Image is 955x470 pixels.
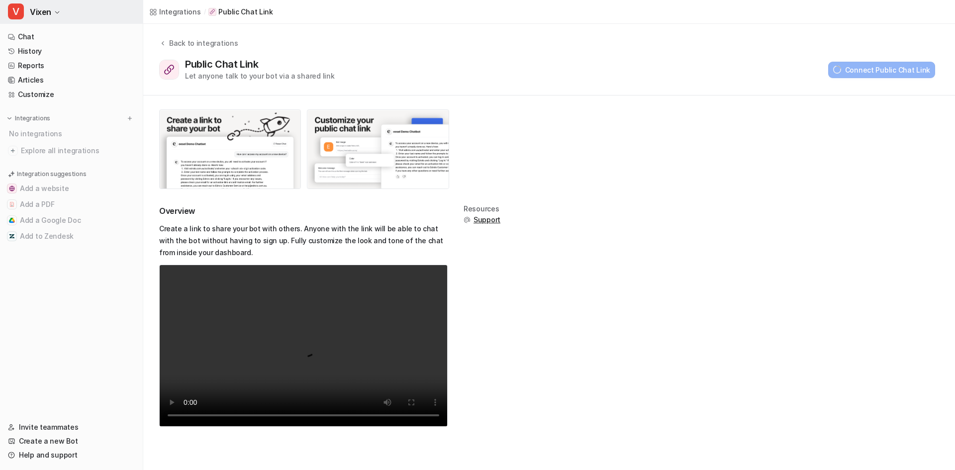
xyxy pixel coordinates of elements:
div: Let anyone talk to your bot via a shared link [185,71,334,81]
img: explore all integrations [8,146,18,156]
span: / [204,7,206,16]
a: Public Chat Link [208,7,273,17]
a: Reports [4,59,139,73]
img: Add to Zendesk [9,233,15,239]
div: No integrations [6,125,139,142]
button: Add a PDFAdd a PDF [4,196,139,212]
img: expand menu [6,115,13,122]
span: V [8,3,24,19]
div: Resources [464,205,500,213]
span: Vixen [30,5,51,19]
a: Create a new Bot [4,434,139,448]
div: Integrations [159,6,201,17]
p: Integrations [15,114,50,122]
button: Connect Public Chat Link [828,62,935,78]
a: Help and support [4,448,139,462]
div: Public Chat Link [185,58,263,70]
a: History [4,44,139,58]
img: Add a website [9,186,15,191]
p: Integration suggestions [17,170,86,179]
p: Create a link to share your bot with others. Anyone with the link will be able to chat with the b... [159,223,448,259]
a: Invite teammates [4,420,139,434]
button: Add to ZendeskAdd to Zendesk [4,228,139,244]
a: Integrations [149,6,201,17]
a: Customize [4,88,139,101]
a: Explore all integrations [4,144,139,158]
span: Support [474,215,500,225]
video: Your browser does not support the video tag. [159,265,448,427]
img: menu_add.svg [126,115,133,122]
p: Public Chat Link [218,7,273,17]
img: Add a PDF [9,201,15,207]
span: Explore all integrations [21,143,135,159]
img: support.svg [464,216,471,223]
a: Chat [4,30,139,44]
h2: Overview [159,205,448,217]
button: Add a websiteAdd a website [4,181,139,196]
button: Support [464,215,500,225]
div: Back to integrations [166,38,238,48]
a: Articles [4,73,139,87]
button: Integrations [4,113,53,123]
button: Back to integrations [159,38,238,58]
img: Add a Google Doc [9,217,15,223]
button: Add a Google DocAdd a Google Doc [4,212,139,228]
